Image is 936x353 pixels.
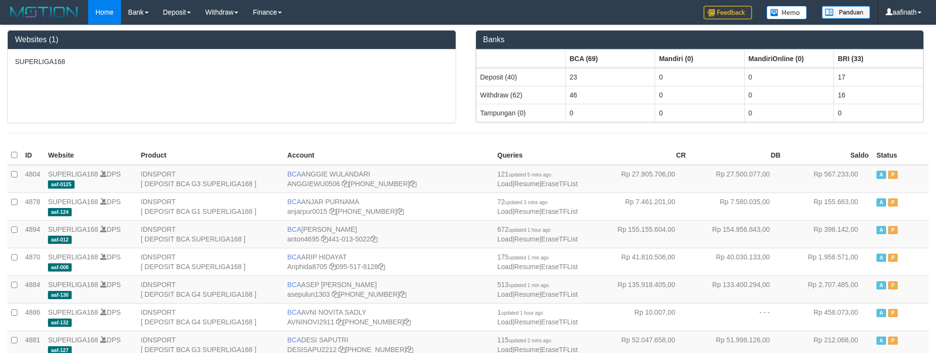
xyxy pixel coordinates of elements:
[48,225,98,233] a: SUPERLIGA168
[690,146,784,165] th: DB
[784,146,873,165] th: Saldo
[397,208,404,215] a: Copy 4062281620 to clipboard
[497,336,551,344] span: 115
[48,336,98,344] a: SUPERLIGA168
[888,226,898,234] span: Paused
[497,225,578,243] span: | |
[48,308,98,316] a: SUPERLIGA168
[44,146,137,165] th: Website
[287,170,301,178] span: BCA
[336,318,343,326] a: Copy AVNINOVI2911 to clipboard
[283,146,493,165] th: Account
[137,146,284,165] th: Product
[48,291,72,299] span: aaf-130
[137,248,284,275] td: IDNSPORT [ DEPOSIT BCA SUPERLIGA168 ]
[514,318,539,326] a: Resume
[15,35,448,44] h3: Websites (1)
[283,193,493,220] td: ANJAR PURNAMA [PHONE_NUMBER]
[476,49,566,68] th: Group: activate to sort column ascending
[876,226,886,234] span: Active
[876,337,886,345] span: Active
[483,35,917,44] h3: Banks
[48,198,98,206] a: SUPERLIGA168
[137,165,284,193] td: IDNSPORT [ DEPOSIT BCA G3 SUPERLIGA168 ]
[690,193,784,220] td: Rp 7.580.035,00
[767,6,807,19] img: Button%20Memo.svg
[514,180,539,188] a: Resume
[404,318,411,326] a: Copy 4062280135 to clipboard
[566,49,655,68] th: Group: activate to sort column ascending
[508,255,549,260] span: updated 1 min ago
[497,253,549,261] span: 175
[137,193,284,220] td: IDNSPORT [ DEPOSIT BCA G1 SUPERLIGA168 ]
[44,193,137,220] td: DPS
[876,254,886,262] span: Active
[888,254,898,262] span: Paused
[497,225,551,233] span: 672
[370,235,377,243] a: Copy 4410135022 to clipboard
[329,263,336,271] a: Copy Ariphida8705 to clipboard
[784,220,873,248] td: Rp 398.142,00
[514,290,539,298] a: Resume
[541,235,578,243] a: EraseTFList
[595,303,690,331] td: Rp 10.007,00
[287,198,301,206] span: BCA
[287,180,340,188] a: ANGGIEWU0506
[497,290,512,298] a: Load
[834,86,923,104] td: 16
[48,236,72,244] span: aaf-012
[378,263,385,271] a: Copy 0955178128 to clipboard
[655,68,744,86] td: 0
[321,235,328,243] a: Copy anton4695 to clipboard
[655,86,744,104] td: 0
[501,310,543,316] span: updated 1 hour ago
[287,208,327,215] a: anjarpur0015
[48,170,98,178] a: SUPERLIGA168
[493,146,595,165] th: Queries
[410,180,416,188] a: Copy 4062213373 to clipboard
[876,171,886,179] span: Active
[595,193,690,220] td: Rp 7.461.201,00
[508,338,551,343] span: updated 2 mins ago
[655,49,744,68] th: Group: activate to sort column ascending
[21,248,44,275] td: 4870
[287,263,327,271] a: Ariphida8705
[497,170,551,178] span: 121
[876,309,886,317] span: Active
[48,208,72,216] span: aaf-124
[48,263,72,272] span: aaf-008
[21,165,44,193] td: 4804
[690,165,784,193] td: Rp 27.500.077,00
[137,303,284,331] td: IDNSPORT [ DEPOSIT BCA G4 SUPERLIGA168 ]
[287,290,330,298] a: asepulun1303
[514,208,539,215] a: Resume
[497,281,549,289] span: 513
[497,308,578,326] span: | |
[508,283,549,288] span: updated 1 min ago
[704,6,752,19] img: Feedback.jpg
[137,220,284,248] td: IDNSPORT [ DEPOSIT BCA SUPERLIGA168 ]
[655,104,744,122] td: 0
[21,303,44,331] td: 4886
[744,68,834,86] td: 0
[876,281,886,289] span: Active
[497,180,512,188] a: Load
[7,5,81,19] img: MOTION_logo.png
[566,68,655,86] td: 23
[541,290,578,298] a: EraseTFList
[48,281,98,289] a: SUPERLIGA168
[44,275,137,303] td: DPS
[497,281,578,298] span: | |
[287,318,334,326] a: AVNINOVI2911
[48,180,75,189] span: aaf-0125
[342,180,349,188] a: Copy ANGGIEWU0506 to clipboard
[287,281,301,289] span: BCA
[497,198,547,206] span: 72
[595,165,690,193] td: Rp 27.905.706,00
[497,170,578,188] span: | |
[44,220,137,248] td: DPS
[21,146,44,165] th: ID
[497,198,578,215] span: | |
[834,49,923,68] th: Group: activate to sort column ascending
[283,220,493,248] td: [PERSON_NAME] 441-013-5022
